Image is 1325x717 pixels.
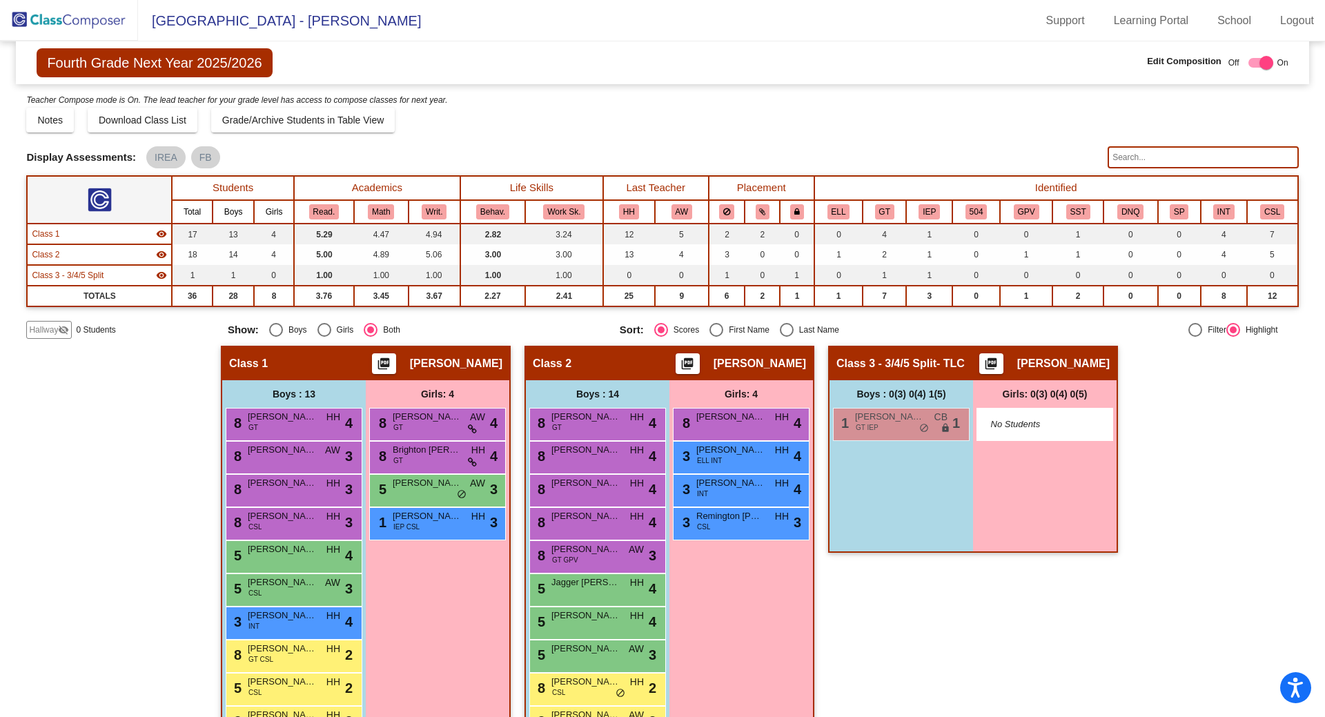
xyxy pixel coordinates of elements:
[655,200,709,224] th: Amber Weber
[1052,265,1103,286] td: 0
[393,410,462,424] span: [PERSON_NAME]
[213,200,255,224] th: Boys
[671,204,692,219] button: AW
[679,415,690,431] span: 8
[325,443,340,458] span: AW
[630,509,644,524] span: HH
[619,204,639,219] button: HH
[775,410,789,424] span: HH
[775,443,789,458] span: HH
[476,204,509,219] button: Behav.
[630,443,644,458] span: HH
[490,479,498,500] span: 3
[248,509,317,523] span: [PERSON_NAME]
[991,418,1077,431] span: No Students
[345,578,353,599] span: 3
[27,286,172,306] td: TOTALS
[1201,265,1247,286] td: 0
[230,581,242,596] span: 5
[676,353,700,374] button: Print Students Details
[780,286,814,306] td: 1
[952,244,999,265] td: 0
[294,286,354,306] td: 3.76
[1202,324,1226,336] div: Filter
[649,578,656,599] span: 4
[696,509,765,523] span: Remington [PERSON_NAME]
[838,415,849,431] span: 1
[460,244,525,265] td: 3.00
[745,200,780,224] th: Keep with students
[172,286,213,306] td: 36
[649,446,656,466] span: 4
[471,509,485,524] span: HH
[814,265,863,286] td: 0
[1201,244,1247,265] td: 4
[470,476,485,491] span: AW
[1000,286,1053,306] td: 1
[172,176,294,200] th: Students
[629,542,644,557] span: AW
[1147,55,1221,68] span: Edit Composition
[649,413,656,433] span: 4
[409,224,460,244] td: 4.94
[745,265,780,286] td: 0
[1206,10,1262,32] a: School
[534,548,545,563] span: 8
[1103,244,1158,265] td: 0
[393,443,462,457] span: Brighton [PERSON_NAME]
[1103,224,1158,244] td: 0
[156,270,167,281] mat-icon: visibility
[76,324,115,336] span: 0 Students
[393,476,462,490] span: [PERSON_NAME]
[1201,286,1247,306] td: 8
[172,200,213,224] th: Total
[1158,265,1201,286] td: 0
[254,224,293,244] td: 4
[326,542,340,557] span: HH
[222,380,366,408] div: Boys : 13
[655,224,709,244] td: 5
[1103,265,1158,286] td: 0
[696,476,765,490] span: [PERSON_NAME]
[156,249,167,260] mat-icon: visibility
[709,244,745,265] td: 3
[422,204,446,219] button: Writ.
[375,449,386,464] span: 8
[551,476,620,490] span: [PERSON_NAME]
[552,422,562,433] span: GT
[745,224,780,244] td: 2
[1247,286,1298,306] td: 12
[855,410,924,424] span: [PERSON_NAME]
[780,265,814,286] td: 1
[248,422,258,433] span: GT
[603,200,655,224] th: Heather Harvey
[88,108,197,132] button: Download Class List
[29,324,58,336] span: Hallway
[248,476,317,490] span: [PERSON_NAME]
[827,204,850,219] button: ELL
[345,413,353,433] span: 4
[906,224,952,244] td: 1
[709,176,814,200] th: Placement
[254,244,293,265] td: 4
[875,204,894,219] button: GT
[146,146,186,168] mat-chip: IREA
[26,108,74,132] button: Notes
[229,357,268,371] span: Class 1
[309,204,340,219] button: Read.
[525,244,603,265] td: 3.00
[213,224,255,244] td: 13
[471,443,485,458] span: HH
[794,413,801,433] span: 4
[863,286,906,306] td: 7
[211,108,395,132] button: Grade/Archive Students in Table View
[326,509,340,524] span: HH
[490,413,498,433] span: 4
[709,224,745,244] td: 2
[534,482,545,497] span: 8
[723,324,769,336] div: First Name
[393,422,403,433] span: GT
[973,380,1117,408] div: Girls: 0(3) 0(4) 0(5)
[1000,200,1053,224] th: Good Parent Volunteer
[775,509,789,524] span: HH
